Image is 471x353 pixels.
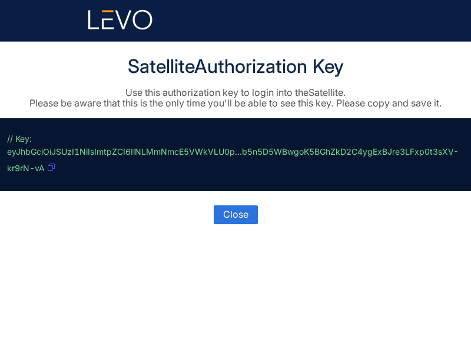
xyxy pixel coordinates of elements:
button: Close [214,205,258,224]
p: eyJhbGciOiJSUzI1NiIsImtpZCI6IlNLMmNmcE5VWkVLU0p...b5n5D5WBwgoK5BGhZkD2C4ygExBJre3LFxp0t3sXV-kr9rN-vA [7,132,459,177]
span: // Key: [7,134,32,144]
span: Close [223,209,248,219]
